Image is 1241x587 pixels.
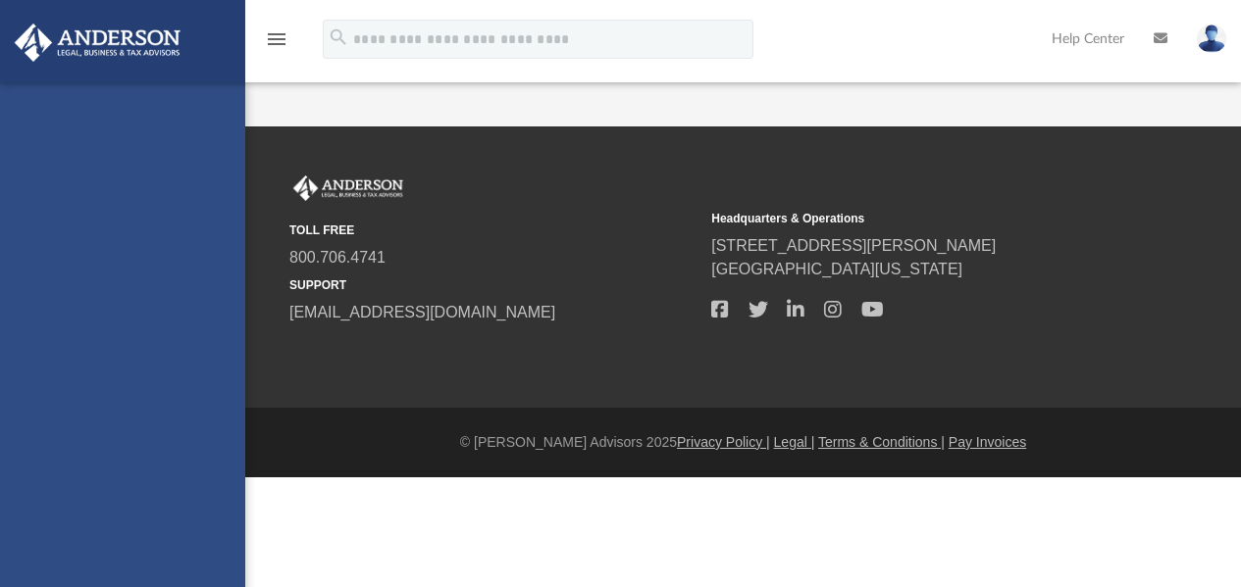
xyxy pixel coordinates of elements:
a: Privacy Policy | [677,434,770,450]
a: [GEOGRAPHIC_DATA][US_STATE] [711,261,962,277]
a: 800.706.4741 [289,249,386,266]
i: menu [265,27,288,51]
div: © [PERSON_NAME] Advisors 2025 [245,432,1241,453]
a: [STREET_ADDRESS][PERSON_NAME] [711,237,996,254]
a: menu [265,37,288,51]
a: Legal | [774,434,815,450]
img: Anderson Advisors Platinum Portal [9,24,186,62]
small: Headquarters & Operations [711,210,1119,227]
a: Terms & Conditions | [818,434,945,450]
i: search [328,26,349,48]
a: Pay Invoices [949,434,1026,450]
img: User Pic [1197,24,1226,53]
a: [EMAIL_ADDRESS][DOMAIN_NAME] [289,304,555,320]
img: Anderson Advisors Platinum Portal [289,175,407,201]
small: TOLL FREE [289,221,698,239]
small: SUPPORT [289,276,698,294]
